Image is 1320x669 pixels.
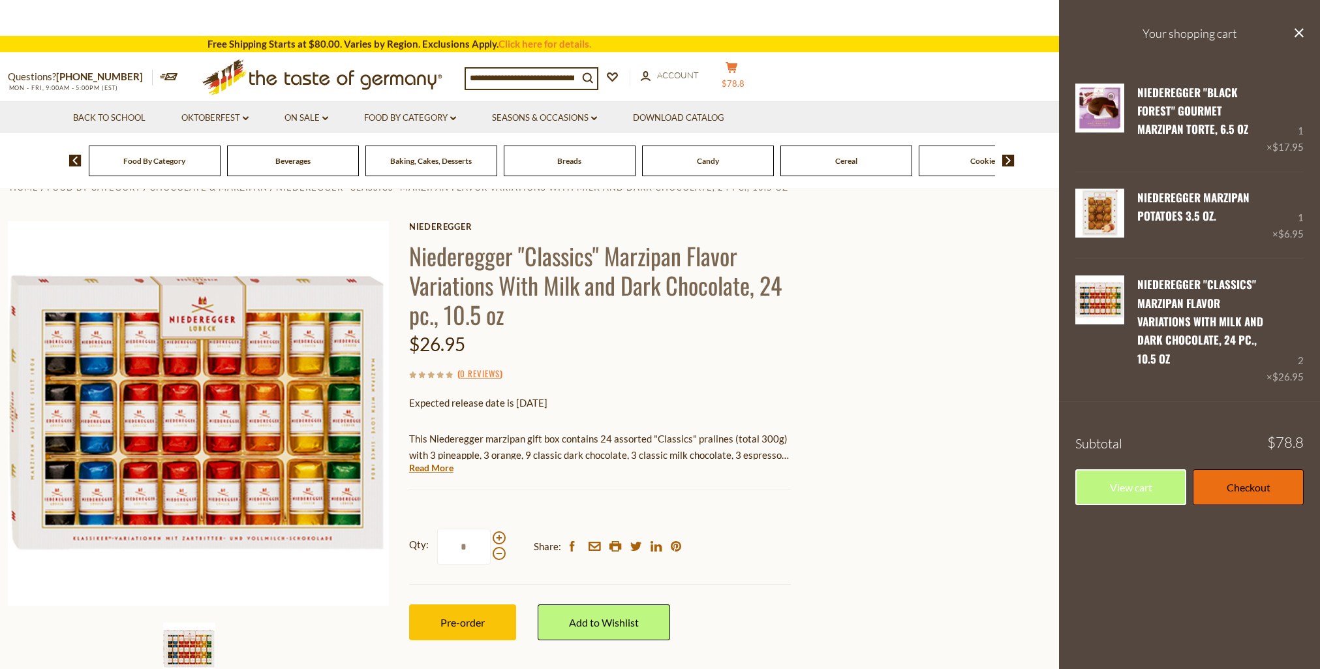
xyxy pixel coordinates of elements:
[8,221,390,603] img: Niederegger "Classics" Marzipan Flavor Variations With Milk and Dark Chocolate, 24 pc., 10.5 oz
[713,61,752,94] button: $78.8
[1266,84,1304,156] div: 1 ×
[657,70,699,80] span: Account
[1002,155,1015,166] img: next arrow
[1075,275,1124,384] a: Niederegger "Classics" Marzipan Flavor Variations With Milk and Dark Chocolate, 24 pc., 10.5 oz
[1193,469,1304,505] a: Checkout
[538,604,670,640] a: Add to Wishlist
[1075,189,1124,238] img: Niederegger Marzipan Potatoes 3.5 oz.
[1137,84,1248,138] a: Niederegger "Black Forest" Gourmet Marzipan Torte, 6.5 oz
[457,367,502,380] span: ( )
[1137,276,1263,366] a: Niederegger "Classics" Marzipan Flavor Variations With Milk and Dark Chocolate, 24 pc., 10.5 oz
[1137,189,1250,224] a: Niederegger Marzipan Potatoes 3.5 oz.
[1272,371,1304,382] span: $26.95
[284,111,328,125] a: On Sale
[8,69,153,86] p: Questions?
[1267,435,1304,450] span: $78.8
[364,111,456,125] a: Food By Category
[641,69,699,83] a: Account
[1272,141,1304,153] span: $17.95
[409,221,791,232] a: Niederegger
[492,111,597,125] a: Seasons & Occasions
[499,38,591,50] a: Click here for details.
[722,78,744,89] span: $78.8
[697,156,719,166] a: Candy
[390,156,472,166] a: Baking, Cakes, Desserts
[409,241,791,329] h1: Niederegger "Classics" Marzipan Flavor Variations With Milk and Dark Chocolate, 24 pc., 10.5 oz
[557,156,581,166] a: Breads
[409,604,516,640] button: Pre-order
[409,461,453,475] a: Read More
[1075,84,1124,132] img: Niederegger Black Forest Gourmet Marzipan Cake
[440,616,485,629] span: Pre-order
[275,156,311,166] a: Beverages
[1075,275,1124,324] img: Niederegger "Classics" Marzipan Flavor Variations With Milk and Dark Chocolate, 24 pc., 10.5 oz
[73,111,146,125] a: Back to School
[1075,469,1186,505] a: View cart
[1075,435,1122,452] span: Subtotal
[409,395,791,411] p: Expected release date is [DATE]
[123,156,185,166] a: Food By Category
[8,84,119,91] span: MON - FRI, 9:00AM - 5:00PM (EST)
[534,538,561,555] span: Share:
[460,367,500,381] a: 0 Reviews
[1272,189,1304,242] div: 1 ×
[409,431,791,463] p: This Niederegger marzipan gift box contains 24 assorted "Classics" pralines (total 300g) with 3 p...
[1278,228,1304,240] span: $6.95
[835,156,857,166] a: Cereal
[69,155,82,166] img: previous arrow
[56,70,143,82] a: [PHONE_NUMBER]
[437,529,491,565] input: Qty:
[1075,84,1124,156] a: Niederegger Black Forest Gourmet Marzipan Cake
[633,111,724,125] a: Download Catalog
[409,333,465,355] span: $26.95
[1266,275,1304,384] div: 2 ×
[409,537,429,553] strong: Qty:
[970,156,998,166] a: Cookies
[181,111,249,125] a: Oktoberfest
[1075,189,1124,242] a: Niederegger Marzipan Potatoes 3.5 oz.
